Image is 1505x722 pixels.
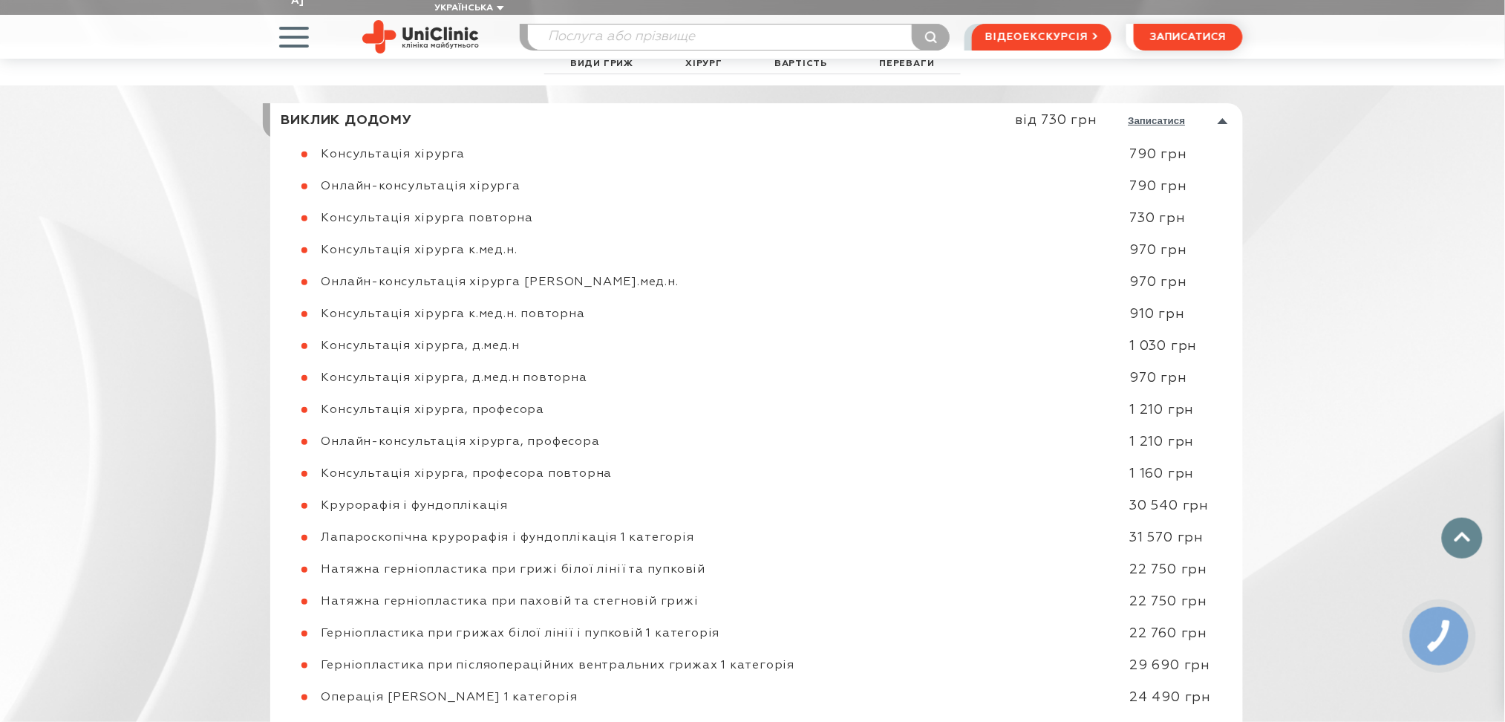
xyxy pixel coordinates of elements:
span: Лапароскопічна крурорафія і фундоплікація 1 категорія [321,532,694,544]
a: Переваги [876,55,938,74]
div: 790 грн [1115,178,1243,195]
div: 29 690 грн [1115,657,1243,674]
button: записатися [1134,24,1243,51]
div: 1 210 грн [1115,402,1243,419]
input: Послуга або прізвище [528,25,950,50]
span: Онлайн-консультація хірурга, професора [321,436,600,448]
span: Операція [PERSON_NAME] 1 категорія [321,692,578,703]
div: 24 490 грн [1115,689,1243,706]
span: Консультація хірурга повторна [321,212,533,224]
div: 730 грн [1115,210,1243,227]
span: відеоекскурсія [985,25,1088,50]
span: Консультація хірурга, д.мед.н повторна [321,372,587,384]
span: Консультація хірурга, д.мед.н [321,340,520,352]
div: 790 грн [1115,146,1243,163]
div: 970 грн [1115,242,1243,259]
span: Натяжна герніопластика при паховій та стегновій грижі [321,596,699,608]
span: Консультація хірурга к.мед.н. повторна [321,308,585,320]
button: Українська [431,3,504,14]
span: Крурорафія і фундоплікація [321,500,509,512]
span: Консультація хірурга, професора [321,404,545,416]
div: 1 160 грн [1115,466,1243,483]
span: Герніопластика при грижах білої лінії і пупковій 1 категорія [321,628,720,640]
div: 22 750 грн [1115,593,1243,611]
div: 30 540 грн [1115,498,1243,515]
div: 1 030 грн [1115,338,1243,355]
div: 970 грн [1115,274,1243,291]
a: Види гриж [567,55,637,74]
span: Українська [434,4,493,13]
div: 22 750 грн [1115,562,1243,579]
span: Консультація хірурга, професора повторна [321,468,613,480]
a: хірург [682,55,726,74]
span: Герніопластика при післяопераційних вентральних грижах 1 категорія [321,660,795,671]
div: 910 грн [1115,306,1243,323]
div: 22 760 грн [1115,625,1243,643]
span: записатися [1150,32,1226,42]
div: 970 грн [1115,370,1243,387]
span: Консультація хірурга к.мед.н. [321,244,518,256]
div: 1 210 грн [1115,434,1243,451]
span: Натяжна герніопластика при грижі білої лінії та пупковій [321,564,706,576]
span: Онлайн-консультація хірурга [PERSON_NAME].мед.н. [321,276,679,288]
div: 31 570 грн [1115,530,1243,547]
a: Вартість [771,55,831,74]
button: записатися [1129,115,1186,126]
span: Консультація хірурга [321,149,466,160]
a: відеоекскурсія [972,24,1111,51]
img: Uniclinic [362,20,479,53]
span: Онлайн-консультація хірурга [321,180,521,192]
